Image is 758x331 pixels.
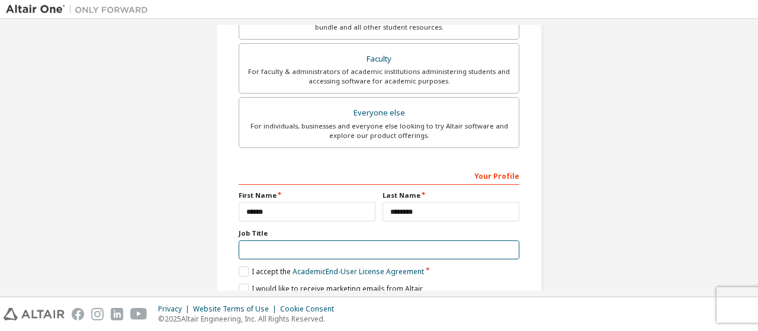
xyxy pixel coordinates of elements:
img: Altair One [6,4,154,15]
img: instagram.svg [91,308,104,320]
img: linkedin.svg [111,308,123,320]
a: Academic End-User License Agreement [293,266,424,277]
label: Job Title [239,229,519,238]
img: altair_logo.svg [4,308,65,320]
div: Privacy [158,304,193,314]
label: First Name [239,191,375,200]
img: facebook.svg [72,308,84,320]
div: Your Profile [239,166,519,185]
label: Last Name [383,191,519,200]
div: For faculty & administrators of academic institutions administering students and accessing softwa... [246,67,512,86]
div: Cookie Consent [280,304,341,314]
div: For individuals, businesses and everyone else looking to try Altair software and explore our prod... [246,121,512,140]
div: Website Terms of Use [193,304,280,314]
p: © 2025 Altair Engineering, Inc. All Rights Reserved. [158,314,341,324]
label: I accept the [239,266,424,277]
img: youtube.svg [130,308,147,320]
label: I would like to receive marketing emails from Altair [239,284,423,294]
div: Faculty [246,51,512,68]
div: Everyone else [246,105,512,121]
